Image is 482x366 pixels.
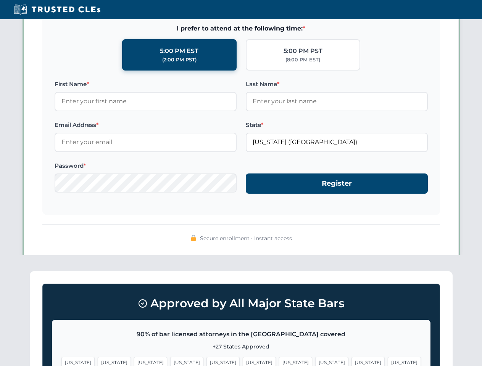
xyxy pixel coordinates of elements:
[246,173,428,194] button: Register
[61,342,421,351] p: +27 States Approved
[55,80,237,89] label: First Name
[246,120,428,130] label: State
[285,56,320,64] div: (8:00 PM EST)
[55,120,237,130] label: Email Address
[190,235,197,241] img: 🔒
[200,234,292,242] span: Secure enrollment • Instant access
[246,133,428,152] input: Florida (FL)
[11,4,103,15] img: Trusted CLEs
[246,80,428,89] label: Last Name
[55,92,237,111] input: Enter your first name
[52,293,430,314] h3: Approved by All Major State Bars
[284,46,322,56] div: 5:00 PM PST
[246,92,428,111] input: Enter your last name
[55,24,428,34] span: I prefer to attend at the following time:
[61,329,421,339] p: 90% of bar licensed attorneys in the [GEOGRAPHIC_DATA] covered
[55,133,237,152] input: Enter your email
[55,161,237,170] label: Password
[160,46,198,56] div: 5:00 PM EST
[162,56,197,64] div: (2:00 PM PST)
